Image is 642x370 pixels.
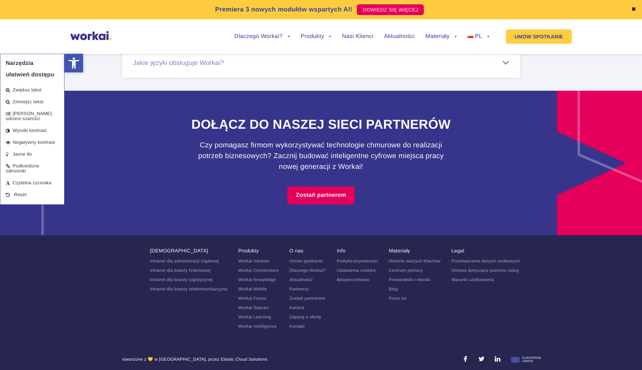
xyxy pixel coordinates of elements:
[0,137,64,148] a: Negatywny kontrast
[631,7,636,13] a: ✖
[0,84,64,96] a: Zwiększ tekst
[238,314,271,319] a: Workai Learning
[289,305,304,310] a: Kariera
[389,258,441,264] a: Historie naszych Klientów
[337,248,346,253] a: Info
[4,308,197,366] iframe: Popup CTA
[384,34,415,39] a: Aktualności
[238,296,266,301] a: Workai Forms
[475,33,482,39] span: PL
[289,277,313,282] a: Aktualności
[337,277,369,282] a: Bezpieczeństwo
[337,268,375,273] a: Ustawienia cookies
[133,59,509,67] div: Jakie języki obsługuje Workai?
[238,248,259,253] a: Produkty
[238,268,279,273] a: Workai Connections
[357,4,424,15] a: DOWIEDZ SIĘ WIĘCEJ
[389,277,430,282] a: Przewodniki i ebooki
[0,189,64,201] a: Reset
[289,324,305,329] a: Kontakt
[13,87,42,92] span: Zwiększ tekst
[150,277,213,282] a: Intranet dla branży logistycznej
[289,286,309,291] a: Partnerzy
[196,140,446,172] h3: Czy pomagasz firmom wykorzystywać technologie chmurowe do realizacji potrzeb biznesowych? Zacznij...
[122,116,520,133] h2: Dołącz do naszej sieci partnerów
[6,163,39,174] span: Podkreślone odnośniki
[289,258,323,264] a: Umów spotkanie
[287,186,355,204] a: Zostań partnerem
[0,54,64,81] p: Narzędzia ułatwień dostępu
[13,151,32,157] span: Jasne tło
[451,268,519,273] a: Umowa dotycząca poziomu usług
[238,258,269,264] a: Workai Intranet
[289,248,303,253] a: O nas
[0,108,64,124] a: [PERSON_NAME] odcieni szarości
[150,258,219,264] a: Intranet dla administracji rządowej
[215,5,353,14] p: Premiera 3 nowych modułów wspartych AI!
[238,305,269,310] a: Workai Spaces
[337,258,378,264] a: Polityka prywatności
[301,34,331,39] a: Produkty
[13,99,43,104] span: Zmniejsz tekst
[234,34,290,39] a: Dlaczego Workai?
[0,125,64,137] a: Wysoki kontrast
[289,296,325,301] a: Zostań partnerem
[0,96,64,108] a: Zmniejsz tekst
[150,268,211,273] a: Intranet dla branży finansowej
[150,248,208,253] a: [DEMOGRAPHIC_DATA]
[0,160,64,177] a: Podkreślone odnośniki
[14,192,27,197] span: Reset
[451,277,494,282] a: Warunki użytkowania
[6,111,52,121] span: [PERSON_NAME] odcieni szarości
[150,286,227,291] a: Intranet dla branży telekomunikacyjnej
[389,268,423,273] a: Centrum pomocy
[238,277,276,282] a: Workai Knowledge
[425,34,457,39] a: Materiały
[451,258,520,264] a: Przetwarzanie danych osobowych
[0,177,64,189] a: Czytelna czcionka
[289,268,326,273] a: Dlaczego Workai?
[238,324,277,329] a: Workai Intelligence
[0,148,64,160] a: Jasne tło
[13,128,47,133] span: Wysoki kontrast
[238,286,267,291] a: Workai Mobile
[389,296,406,301] a: Press kit
[451,248,464,253] a: Legal
[13,180,52,185] span: Czytelna czcionka
[389,286,398,291] a: Blog
[289,314,321,319] a: Zapytaj o ofertę
[506,29,572,44] a: UMÓW SPOTKANIE
[13,139,55,145] span: Negatywny kontrast
[342,34,373,39] a: Nasi Klienci
[389,248,410,253] a: Materiały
